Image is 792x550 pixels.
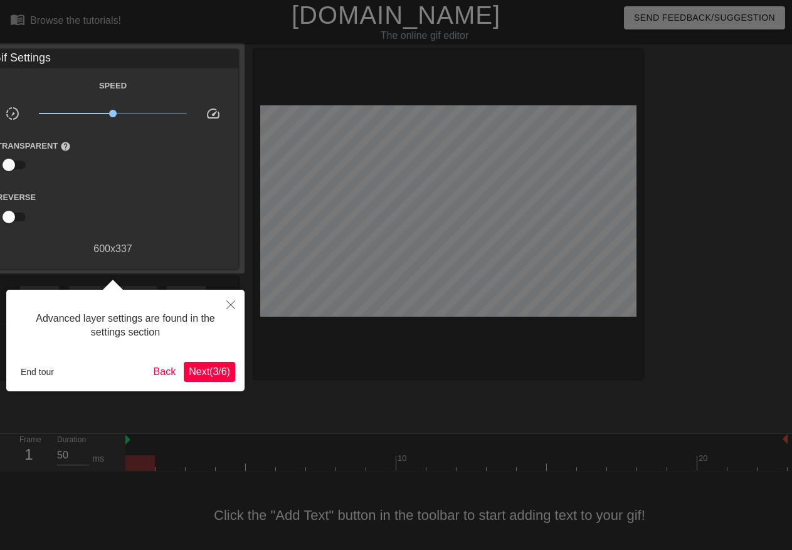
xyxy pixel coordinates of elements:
[189,366,230,377] span: Next ( 3 / 6 )
[16,362,59,381] button: End tour
[16,299,235,352] div: Advanced layer settings are found in the settings section
[149,362,181,382] button: Back
[217,290,245,319] button: Close
[184,362,235,382] button: Next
